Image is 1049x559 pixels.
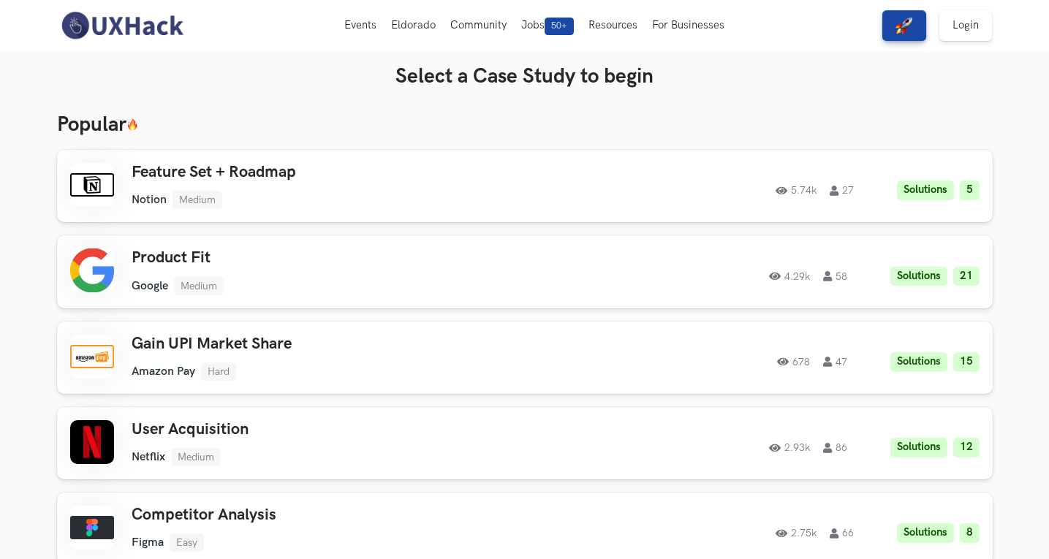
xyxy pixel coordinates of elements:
li: Medium [174,277,224,295]
li: Notion [132,193,167,207]
li: Medium [173,191,222,209]
span: 86 [823,443,847,453]
li: 15 [953,352,980,372]
span: 4.29k [769,271,810,281]
li: Easy [170,533,204,552]
h3: Popular [57,113,993,137]
li: Medium [171,448,221,466]
span: 50+ [545,18,574,35]
a: Gain UPI Market ShareAmazon PayHard67847Solutions15 [57,322,993,394]
li: Amazon Pay [132,365,195,379]
a: Product FitGoogleMedium4.29k58Solutions21 [57,235,993,308]
span: 66 [830,528,854,539]
li: Netflix [132,450,165,464]
li: 12 [953,438,980,457]
h3: Product Fit [132,248,547,267]
li: Solutions [890,438,947,457]
a: Feature Set + RoadmapNotionMedium5.74k27Solutions5 [57,150,993,222]
li: Solutions [890,352,947,372]
a: User AcquisitionNetflixMedium2.93k86Solutions12 [57,407,993,479]
li: Solutions [897,523,954,543]
li: Hard [201,362,236,381]
span: 58 [823,271,847,281]
li: Figma [132,536,164,550]
span: 5.74k [776,186,817,196]
li: 5 [960,180,980,200]
img: UXHack-logo.png [57,10,187,41]
a: Login [939,10,992,41]
h3: Competitor Analysis [132,506,547,525]
li: Google [132,279,168,293]
span: 2.93k [769,443,810,453]
span: 678 [777,357,810,367]
span: 47 [823,357,847,367]
span: 2.75k [776,528,817,539]
h3: Gain UPI Market Share [132,335,547,354]
span: 27 [830,186,854,196]
li: Solutions [890,267,947,286]
img: rocket [895,17,913,34]
h3: User Acquisition [132,420,547,439]
h3: Select a Case Study to begin [57,64,993,89]
li: Solutions [897,180,954,200]
h3: Feature Set + Roadmap [132,163,547,182]
li: 8 [960,523,980,543]
img: 🔥 [126,118,138,131]
li: 21 [953,267,980,286]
